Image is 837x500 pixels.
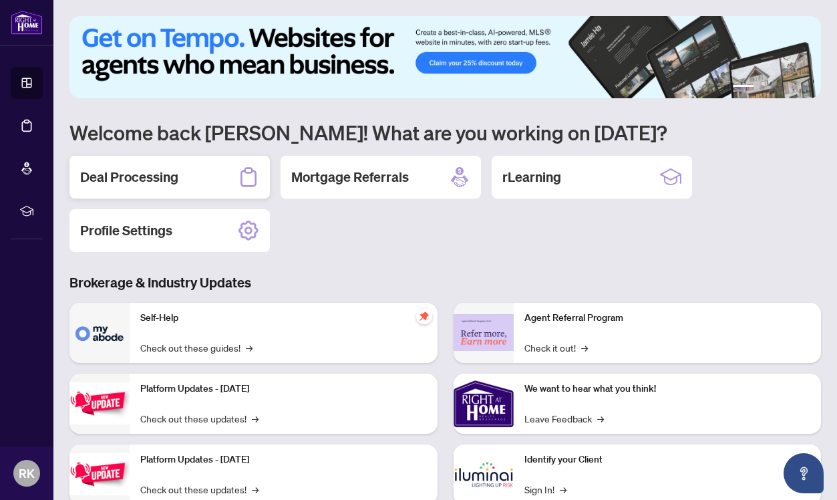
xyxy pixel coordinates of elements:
[416,308,432,324] span: pushpin
[140,453,427,467] p: Platform Updates - [DATE]
[524,311,811,326] p: Agent Referral Program
[140,411,259,426] a: Check out these updates!→
[246,340,253,355] span: →
[140,311,427,326] p: Self-Help
[80,168,178,186] h2: Deal Processing
[524,382,811,396] p: We want to hear what you think!
[140,340,253,355] a: Check out these guides!→
[69,303,130,363] img: Self-Help
[140,482,259,497] a: Check out these updates!→
[770,85,776,90] button: 3
[11,10,43,35] img: logo
[69,120,821,145] h1: Welcome back [PERSON_NAME]! What are you working on [DATE]?
[69,273,821,292] h3: Brokerage & Industry Updates
[733,85,754,90] button: 1
[252,411,259,426] span: →
[802,85,808,90] button: 6
[69,453,130,495] img: Platform Updates - July 8, 2025
[252,482,259,497] span: →
[524,453,811,467] p: Identify your Client
[760,85,765,90] button: 2
[792,85,797,90] button: 5
[80,221,172,240] h2: Profile Settings
[524,340,588,355] a: Check it out!→
[140,382,427,396] p: Platform Updates - [DATE]
[19,464,35,483] span: RK
[291,168,409,186] h2: Mortgage Referrals
[597,411,604,426] span: →
[524,411,604,426] a: Leave Feedback→
[781,85,786,90] button: 4
[454,314,514,351] img: Agent Referral Program
[560,482,566,497] span: →
[454,374,514,434] img: We want to hear what you think!
[784,453,824,493] button: Open asap
[69,16,821,98] img: Slide 0
[69,382,130,424] img: Platform Updates - July 21, 2025
[502,168,561,186] h2: rLearning
[524,482,566,497] a: Sign In!→
[581,340,588,355] span: →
